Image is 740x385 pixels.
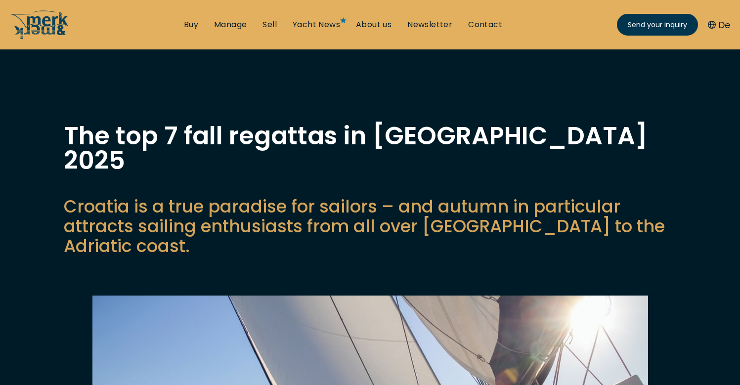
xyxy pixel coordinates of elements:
[64,124,677,173] h1: The top 7 fall regattas in [GEOGRAPHIC_DATA] 2025
[617,14,698,36] a: Send your inquiry
[708,18,730,32] button: De
[628,20,687,30] span: Send your inquiry
[468,19,502,30] a: Contact
[293,19,340,30] a: Yacht News
[262,19,277,30] a: Sell
[356,19,392,30] a: About us
[407,19,452,30] a: Newsletter
[64,197,677,256] p: Croatia is a true paradise for sailors – and autumn in particular attracts sailing enthusiasts fr...
[214,19,247,30] a: Manage
[184,19,198,30] a: Buy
